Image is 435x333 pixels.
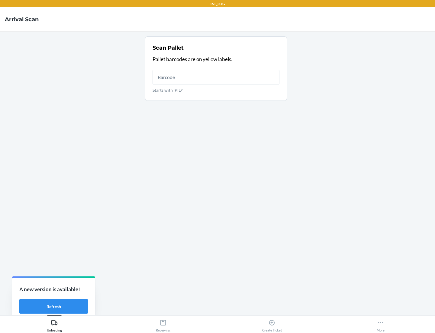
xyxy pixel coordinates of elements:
[153,87,279,93] p: Starts with 'PID'
[153,44,184,52] h2: Scan Pallet
[109,315,217,332] button: Receiving
[377,317,385,332] div: More
[156,317,170,332] div: Receiving
[153,55,279,63] p: Pallet barcodes are on yellow labels.
[210,1,225,7] p: TST_LOG
[153,70,279,84] input: Starts with 'PID'
[5,15,39,23] h4: Arrival Scan
[19,299,88,314] button: Refresh
[47,317,62,332] div: Unloading
[19,285,88,293] p: A new version is available!
[326,315,435,332] button: More
[217,315,326,332] button: Create Ticket
[262,317,282,332] div: Create Ticket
